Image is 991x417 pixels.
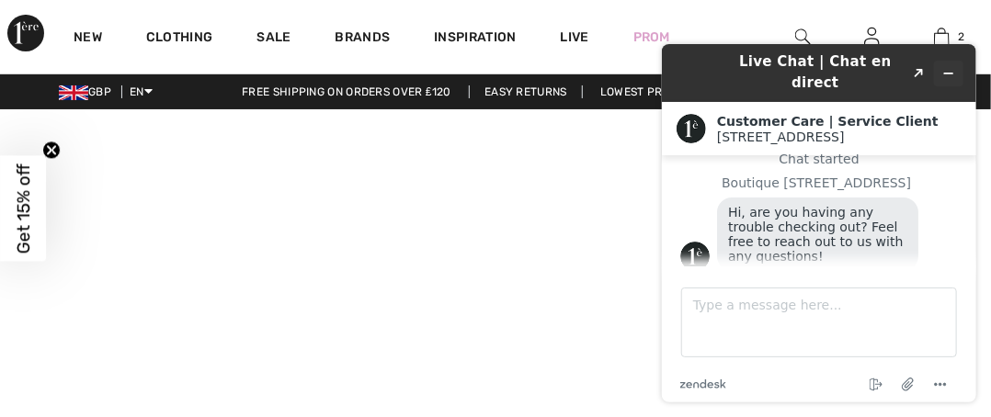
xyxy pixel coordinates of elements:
a: Lowest Price Guarantee [586,85,764,98]
a: Live [561,28,589,47]
a: New [74,29,102,49]
iframe: Find more information here [647,29,991,417]
a: Clothing [146,29,212,49]
span: GBP [59,85,119,98]
span: EN [130,85,153,98]
a: Sale [256,29,290,49]
a: Sign In [849,26,894,49]
img: My Bag [934,26,950,48]
a: 2 [908,26,975,48]
a: Prom [633,28,670,47]
span: Inspiration [434,29,516,49]
a: Easy Returns [469,85,583,98]
img: My Info [864,26,880,48]
a: Free shipping on orders over ₤120 [227,85,466,98]
span: Chat [40,13,78,29]
img: search the website [795,26,811,48]
span: 2 [959,28,965,45]
a: Brands [336,29,391,49]
img: 1ère Avenue [7,15,44,51]
img: UK Pound [59,85,88,100]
